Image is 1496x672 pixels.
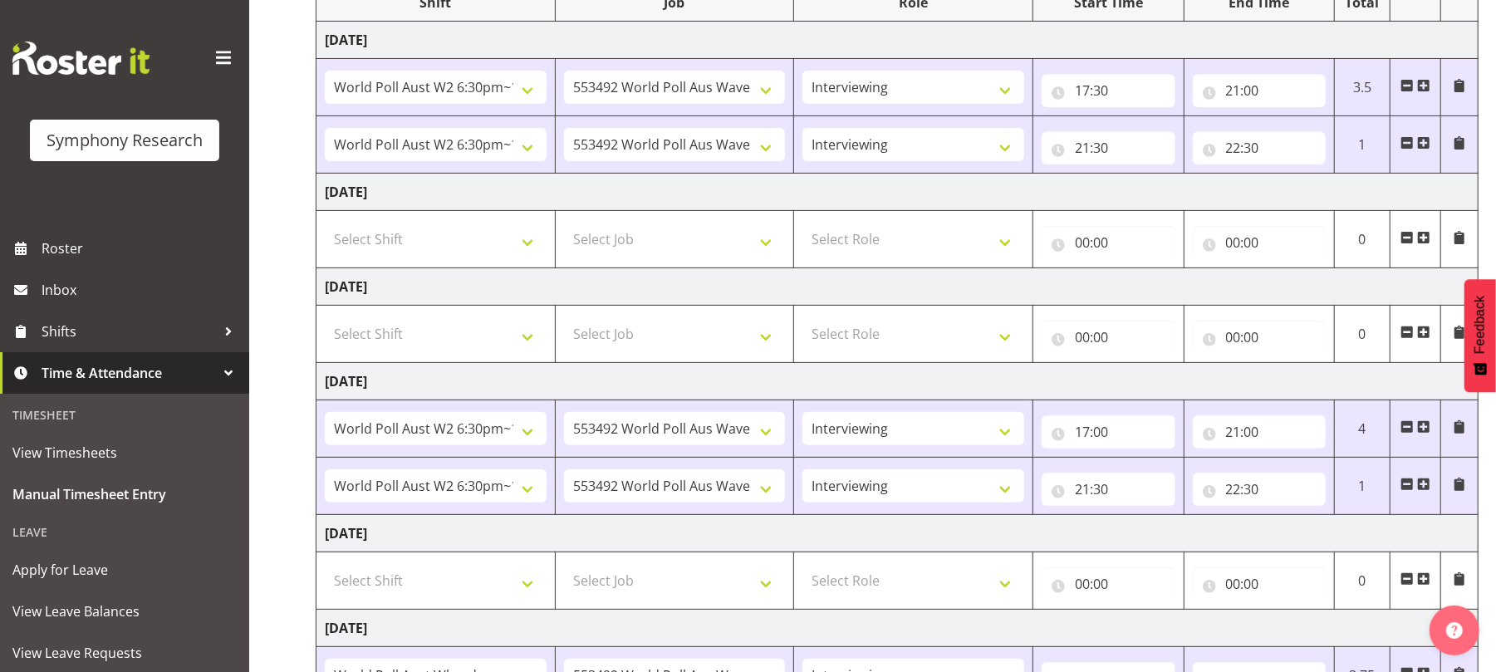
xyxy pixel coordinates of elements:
[1335,458,1391,515] td: 1
[4,432,245,473] a: View Timesheets
[1446,622,1463,639] img: help-xxl-2.png
[1042,226,1175,259] input: Click to select...
[12,599,237,624] span: View Leave Balances
[4,591,245,632] a: View Leave Balances
[12,482,237,507] span: Manual Timesheet Entry
[42,277,241,302] span: Inbox
[316,363,1479,400] td: [DATE]
[1473,296,1488,354] span: Feedback
[1193,473,1327,506] input: Click to select...
[4,398,245,432] div: Timesheet
[47,128,203,153] div: Symphony Research
[316,174,1479,211] td: [DATE]
[1335,306,1391,363] td: 0
[1193,74,1327,107] input: Click to select...
[42,319,216,344] span: Shifts
[12,42,150,75] img: Rosterit website logo
[1335,400,1391,458] td: 4
[1042,131,1175,164] input: Click to select...
[1335,552,1391,610] td: 0
[316,515,1479,552] td: [DATE]
[4,473,245,515] a: Manual Timesheet Entry
[1042,74,1175,107] input: Click to select...
[1042,473,1175,506] input: Click to select...
[4,515,245,549] div: Leave
[1193,131,1327,164] input: Click to select...
[316,22,1479,59] td: [DATE]
[1042,415,1175,449] input: Click to select...
[1335,59,1391,116] td: 3.5
[1193,567,1327,601] input: Click to select...
[316,268,1479,306] td: [DATE]
[1464,279,1496,392] button: Feedback - Show survey
[1193,226,1327,259] input: Click to select...
[1335,116,1391,174] td: 1
[12,640,237,665] span: View Leave Requests
[316,610,1479,647] td: [DATE]
[4,549,245,591] a: Apply for Leave
[1193,415,1327,449] input: Click to select...
[1193,321,1327,354] input: Click to select...
[42,361,216,385] span: Time & Attendance
[1335,211,1391,268] td: 0
[1042,321,1175,354] input: Click to select...
[1042,567,1175,601] input: Click to select...
[12,557,237,582] span: Apply for Leave
[42,236,241,261] span: Roster
[12,440,237,465] span: View Timesheets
